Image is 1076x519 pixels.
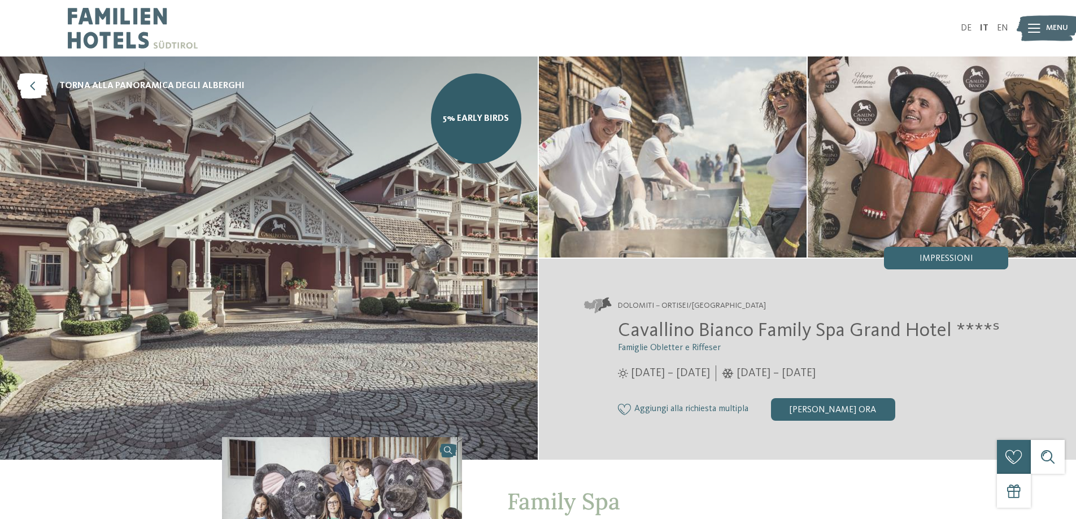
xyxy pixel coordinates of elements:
[634,404,748,415] span: Aggiungi alla richiesta multipla
[771,398,895,421] div: [PERSON_NAME] ora
[431,73,521,164] a: 5% Early Birds
[59,80,245,92] span: torna alla panoramica degli alberghi
[618,368,628,378] i: Orari d'apertura estate
[1046,23,1068,34] span: Menu
[631,365,710,381] span: [DATE] – [DATE]
[808,56,1076,258] img: Nel family hotel a Ortisei i vostri desideri diventeranno realtà
[618,343,721,352] span: Famiglie Obletter e Riffeser
[737,365,816,381] span: [DATE] – [DATE]
[539,56,807,258] img: Nel family hotel a Ortisei i vostri desideri diventeranno realtà
[17,73,245,99] a: torna alla panoramica degli alberghi
[997,24,1008,33] a: EN
[443,112,509,125] span: 5% Early Birds
[980,24,988,33] a: IT
[722,368,734,378] i: Orari d'apertura inverno
[961,24,972,33] a: DE
[618,321,1000,341] span: Cavallino Bianco Family Spa Grand Hotel ****ˢ
[920,254,973,263] span: Impressioni
[618,300,766,312] span: Dolomiti – Ortisei/[GEOGRAPHIC_DATA]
